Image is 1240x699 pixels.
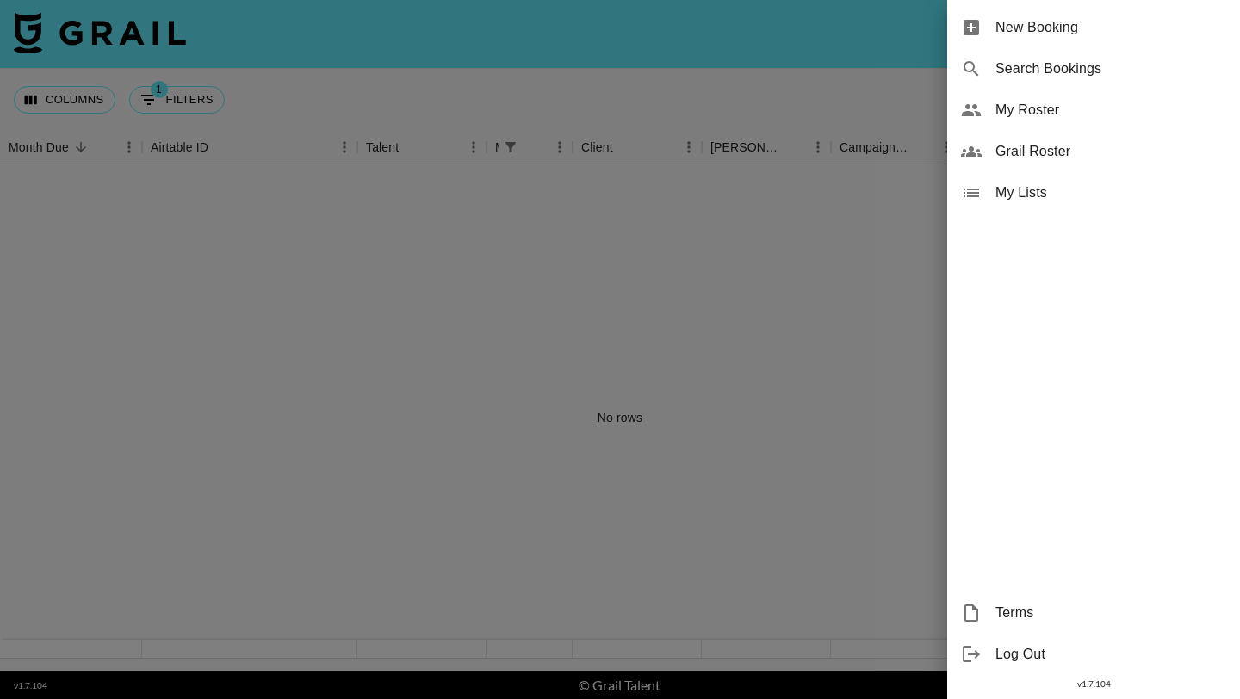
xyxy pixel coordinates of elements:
span: Search Bookings [995,59,1226,79]
span: New Booking [995,17,1226,38]
div: New Booking [947,7,1240,48]
div: Log Out [947,634,1240,675]
span: My Lists [995,182,1226,203]
span: Log Out [995,644,1226,665]
div: My Roster [947,90,1240,131]
div: Grail Roster [947,131,1240,172]
div: v 1.7.104 [947,675,1240,693]
div: Search Bookings [947,48,1240,90]
span: Grail Roster [995,141,1226,162]
span: Terms [995,603,1226,623]
div: Terms [947,592,1240,634]
span: My Roster [995,100,1226,121]
div: My Lists [947,172,1240,213]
